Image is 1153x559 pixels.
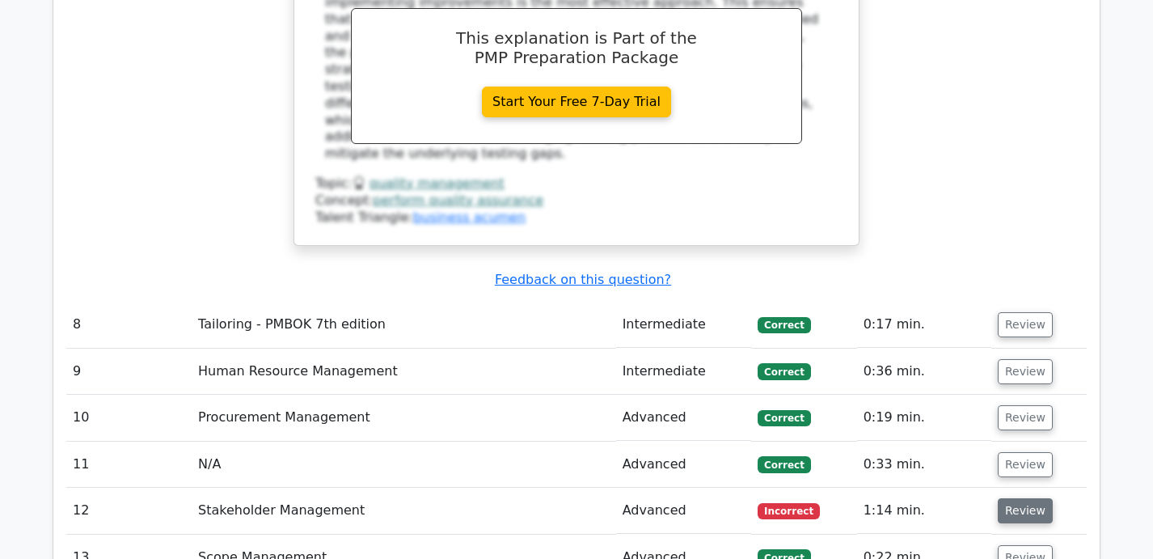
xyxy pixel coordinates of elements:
[758,363,810,379] span: Correct
[616,302,752,348] td: Intermediate
[857,488,991,534] td: 1:14 min.
[370,176,505,191] a: quality management
[998,312,1053,337] button: Review
[616,488,752,534] td: Advanced
[758,410,810,426] span: Correct
[192,349,616,395] td: Human Resource Management
[66,488,192,534] td: 12
[758,456,810,472] span: Correct
[998,359,1053,384] button: Review
[857,302,991,348] td: 0:17 min.
[192,488,616,534] td: Stakeholder Management
[758,503,820,519] span: Incorrect
[66,395,192,441] td: 10
[315,176,838,193] div: Topic:
[998,452,1053,477] button: Review
[758,317,810,333] span: Correct
[857,395,991,441] td: 0:19 min.
[998,498,1053,523] button: Review
[66,442,192,488] td: 11
[616,442,752,488] td: Advanced
[192,395,616,441] td: Procurement Management
[315,176,838,226] div: Talent Triangle:
[66,302,192,348] td: 8
[857,349,991,395] td: 0:36 min.
[616,395,752,441] td: Advanced
[998,405,1053,430] button: Review
[857,442,991,488] td: 0:33 min.
[616,349,752,395] td: Intermediate
[413,210,526,225] a: business acumen
[374,193,544,208] a: perform quality assurance
[192,442,616,488] td: N/A
[482,87,671,117] a: Start Your Free 7-Day Trial
[315,193,838,210] div: Concept:
[192,302,616,348] td: Tailoring - PMBOK 7th edition
[495,272,671,287] a: Feedback on this question?
[66,349,192,395] td: 9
